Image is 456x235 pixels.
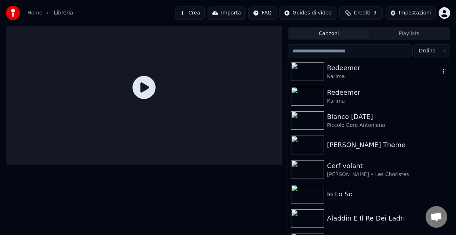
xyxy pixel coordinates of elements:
span: 9 [373,9,377,17]
button: Canzoni [289,29,369,39]
button: Crea [175,7,205,20]
button: Guides di video [279,7,336,20]
div: Piccolo Coro Antoniano [327,122,447,129]
div: Redeemer [327,87,447,98]
button: Playlists [369,29,449,39]
div: Cerf volant [327,161,447,171]
div: Karima [327,98,447,105]
span: Ordina [419,47,436,55]
div: Redeemer [327,63,440,73]
span: Crediti [354,9,370,17]
span: Libreria [54,9,73,17]
img: youka [6,6,20,20]
div: Karima [327,73,440,80]
div: Aladdin E Il Re Dei Ladri [327,213,447,223]
div: Aprire la chat [426,206,447,228]
div: [PERSON_NAME] Theme [327,140,447,150]
button: FAQ [248,7,276,20]
button: Importa [208,7,246,20]
div: [PERSON_NAME] • Les Choristes [327,171,447,178]
div: Io Lo So [327,189,447,199]
nav: breadcrumb [27,9,73,17]
div: Bianco [DATE] [327,112,447,122]
button: Crediti9 [339,7,383,20]
a: Home [27,9,42,17]
div: Impostazioni [399,9,431,17]
button: Impostazioni [386,7,436,20]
